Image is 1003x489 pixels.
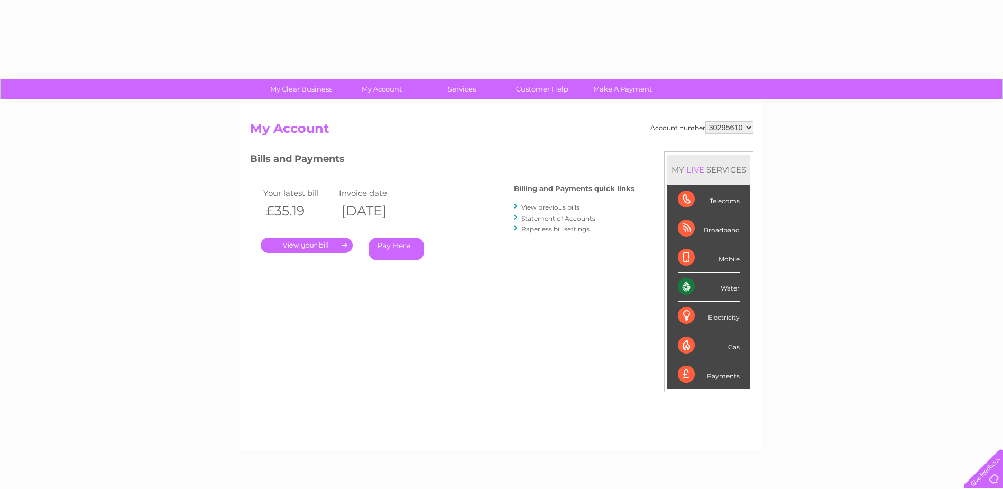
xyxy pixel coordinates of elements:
[521,225,590,233] a: Paperless bill settings
[257,79,345,99] a: My Clear Business
[678,331,740,360] div: Gas
[684,165,706,175] div: LIVE
[678,273,740,302] div: Water
[261,238,353,253] a: .
[250,151,634,170] h3: Bills and Payments
[521,214,595,222] a: Statement of Accounts
[369,238,424,260] a: Pay Here
[250,121,753,141] h2: My Account
[579,79,666,99] a: Make A Payment
[650,121,753,134] div: Account number
[678,302,740,331] div: Electricity
[338,79,425,99] a: My Account
[261,200,337,222] th: £35.19
[261,186,337,200] td: Your latest bill
[667,155,750,185] div: MY SERVICES
[678,214,740,243] div: Broadband
[418,79,505,99] a: Services
[514,185,634,193] h4: Billing and Payments quick links
[499,79,586,99] a: Customer Help
[336,200,412,222] th: [DATE]
[678,360,740,389] div: Payments
[678,243,740,273] div: Mobile
[521,203,579,211] a: View previous bills
[336,186,412,200] td: Invoice date
[678,185,740,214] div: Telecoms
